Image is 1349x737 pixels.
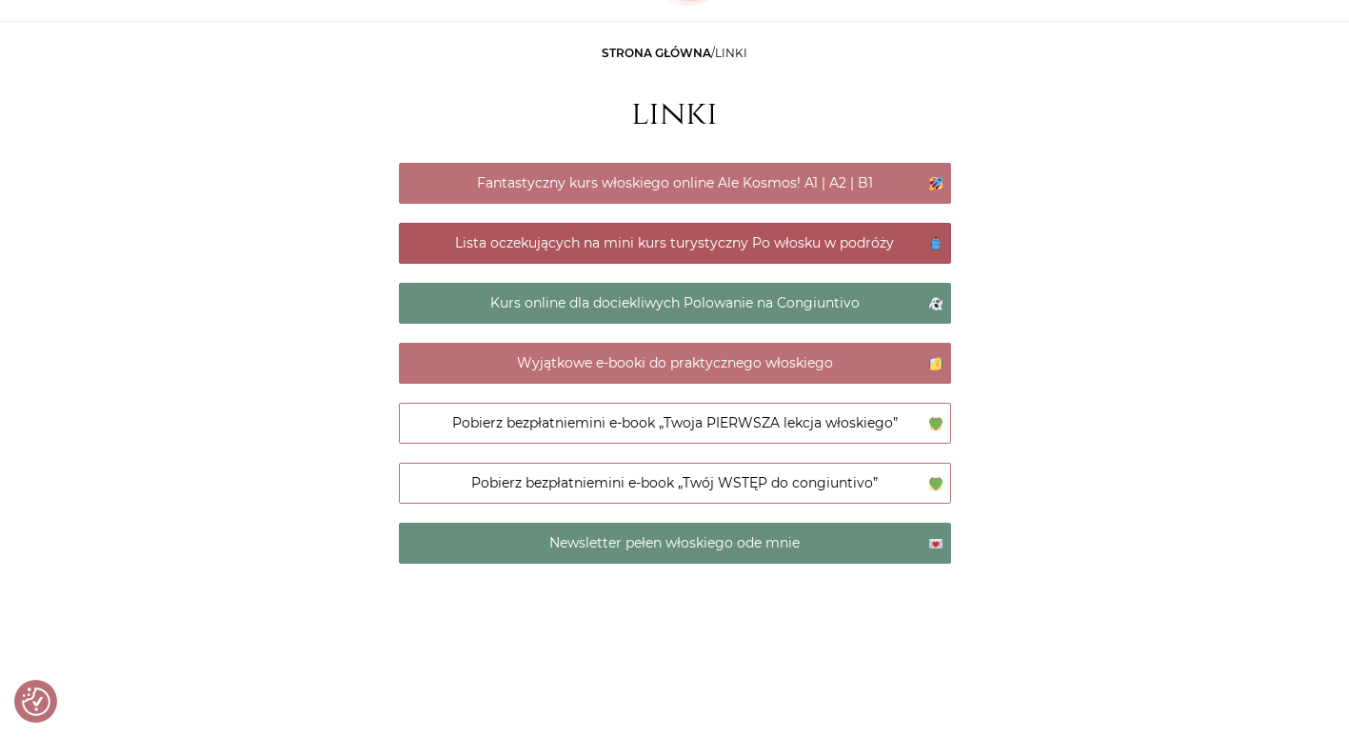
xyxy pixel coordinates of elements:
[22,687,50,716] button: Preferencje co do zgód
[715,46,747,60] span: linki
[929,177,942,190] img: 🚀
[929,477,942,490] img: 💚
[399,463,951,504] a: Pobierz bezpłatniemini e-book „Twój WSTĘP do congiuntivo”
[399,403,951,444] a: Pobierz bezpłatniemini e-book „Twoja PIERWSZA lekcja włoskiego”
[929,417,942,430] img: 💚
[929,357,942,370] img: 🤌
[602,46,711,60] a: Strona główna
[22,687,50,716] img: Revisit consent button
[929,537,942,550] img: 💌
[929,237,942,250] img: 🧳
[631,94,718,134] h1: linki
[399,343,951,384] a: Wyjątkowe e-booki do praktycznego włoskiego
[399,163,951,204] a: Fantastyczny kurs włoskiego online Ale Kosmos! A1 | A2 | B1
[399,523,951,564] a: Newsletter pełen włoskiego ode mnie
[399,223,951,264] a: Lista oczekujących na mini kurs turystyczny Po włosku w podróży
[602,46,747,60] span: /
[929,297,942,310] img: 👻
[399,583,951,707] p: Włoskielove to blog na temat języka włoskiego i kultury Włoch w praktyce. Tworzę autorskie materi...
[399,283,951,324] a: Kurs online dla dociekliwych Polowanie na Congiuntivo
